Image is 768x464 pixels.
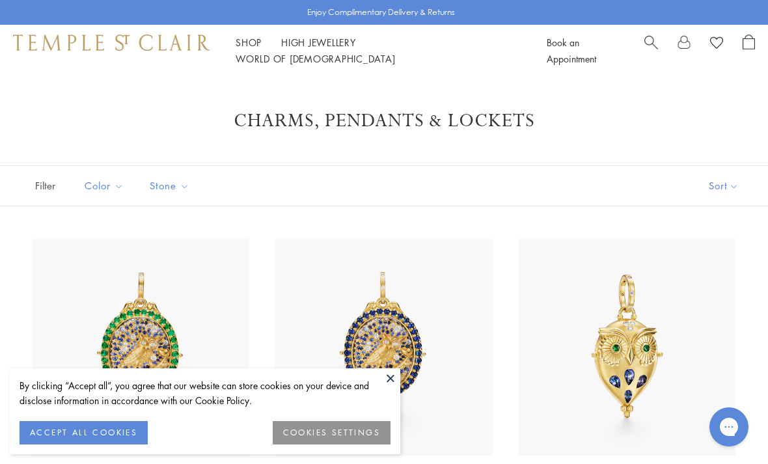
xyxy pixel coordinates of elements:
img: 18K Tanzanite Night Owl Locket [519,239,735,456]
a: Open Shopping Bag [743,34,755,67]
button: ACCEPT ALL COOKIES [20,421,148,444]
img: 18K Emerald Nocturne Owl Locket [33,239,249,456]
span: Color [78,178,133,194]
a: Book an Appointment [547,36,596,65]
a: World of [DEMOGRAPHIC_DATA]World of [DEMOGRAPHIC_DATA] [236,52,395,65]
div: By clicking “Accept all”, you agree that our website can store cookies on your device and disclos... [20,378,391,408]
button: Stone [140,171,199,200]
a: High JewelleryHigh Jewellery [281,36,356,49]
nav: Main navigation [236,34,517,67]
a: ShopShop [236,36,262,49]
button: Color [75,171,133,200]
button: Show sort by [679,166,768,206]
a: Search [644,34,658,67]
img: Temple St. Clair [13,34,210,50]
h1: Charms, Pendants & Lockets [52,109,716,133]
span: Stone [143,178,199,194]
iframe: Gorgias live chat messenger [703,403,755,451]
a: View Wishlist [710,34,723,54]
p: Enjoy Complimentary Delivery & Returns [307,6,455,19]
button: COOKIES SETTINGS [273,421,391,444]
img: 18K Blue Sapphire Nocturne Owl Locket [275,239,492,456]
